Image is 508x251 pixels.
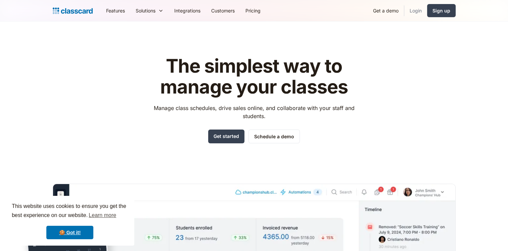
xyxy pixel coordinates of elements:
span: This website uses cookies to ensure you get the best experience on our website. [12,202,128,220]
a: Integrations [169,3,206,18]
a: Get started [208,130,244,143]
div: Sign up [432,7,450,14]
div: Solutions [130,3,169,18]
a: Customers [206,3,240,18]
a: learn more about cookies [88,210,117,220]
div: cookieconsent [5,196,134,246]
a: Features [101,3,130,18]
a: Schedule a demo [248,130,300,143]
a: home [53,6,93,15]
a: Sign up [427,4,456,17]
a: dismiss cookie message [46,226,93,239]
a: Login [404,3,427,18]
a: Get a demo [368,3,404,18]
div: Solutions [136,7,155,14]
a: Pricing [240,3,266,18]
h1: The simplest way to manage your classes [147,56,361,97]
p: Manage class schedules, drive sales online, and collaborate with your staff and students. [147,104,361,120]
